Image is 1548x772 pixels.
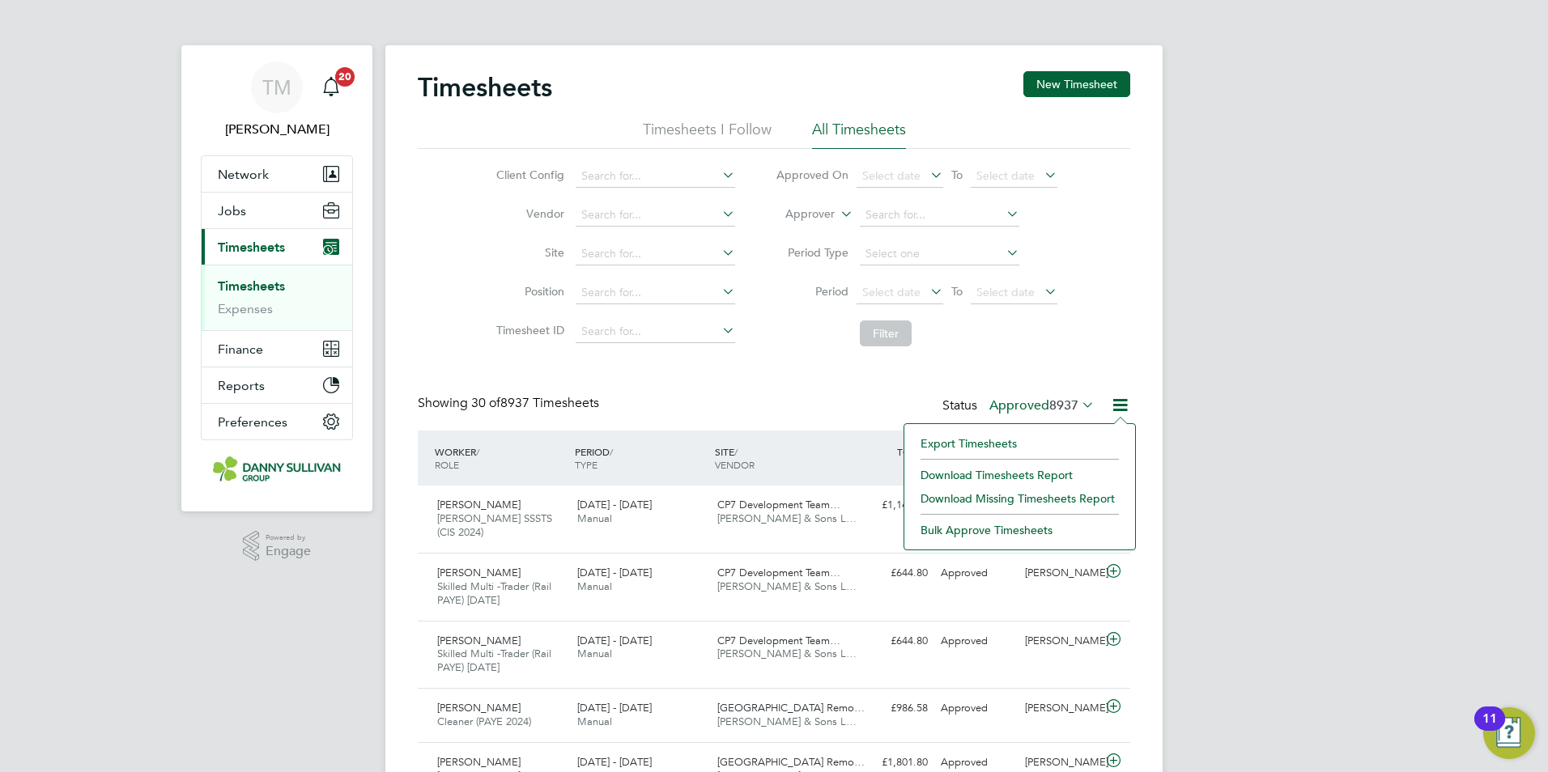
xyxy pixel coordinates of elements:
[213,456,341,482] img: dannysullivan-logo-retina.png
[437,498,521,511] span: [PERSON_NAME]
[577,634,652,647] span: [DATE] - [DATE]
[218,278,285,294] a: Timesheets
[717,715,857,728] span: [PERSON_NAME] & Sons L…
[471,395,599,411] span: 8937 Timesheets
[202,331,352,367] button: Finance
[435,458,459,471] span: ROLE
[946,164,967,185] span: To
[202,404,352,439] button: Preferences
[1482,719,1497,740] div: 11
[862,285,921,299] span: Select date
[243,531,312,562] a: Powered byEngage
[218,167,269,182] span: Network
[202,367,352,403] button: Reports
[491,206,564,221] label: Vendor
[201,62,353,139] a: TM[PERSON_NAME]
[476,445,479,458] span: /
[776,284,848,299] label: Period
[715,458,755,471] span: VENDOR
[912,487,1127,510] li: Download Missing Timesheets Report
[934,695,1019,722] div: Approved
[491,245,564,260] label: Site
[218,378,265,393] span: Reports
[576,204,735,227] input: Search for...
[571,437,711,479] div: PERIOD
[218,414,287,430] span: Preferences
[577,566,652,579] span: [DATE] - [DATE]
[218,301,273,316] a: Expenses
[717,634,840,647] span: CP7 Development Team…
[1019,560,1103,587] div: [PERSON_NAME]
[897,445,926,458] span: TOTAL
[202,156,352,192] button: Network
[643,120,772,149] li: Timesheets I Follow
[717,701,865,715] span: [GEOGRAPHIC_DATA] Remo…
[577,579,612,593] span: Manual
[912,464,1127,486] li: Download Timesheets Report
[577,498,652,511] span: [DATE] - [DATE]
[491,323,564,337] label: Timesheet ID
[1049,397,1078,414] span: 8937
[717,755,865,769] span: [GEOGRAPHIC_DATA] Remo…
[762,206,835,223] label: Approver
[717,498,840,511] span: CP7 Development Team…
[266,531,311,545] span: Powered by
[437,511,552,539] span: [PERSON_NAME] SSSTS (CIS 2024)
[850,628,934,655] div: £644.80
[471,395,500,411] span: 30 of
[491,284,564,299] label: Position
[912,519,1127,541] li: Bulk Approve Timesheets
[717,511,857,525] span: [PERSON_NAME] & Sons L…
[850,695,934,722] div: £986.58
[934,628,1019,655] div: Approved
[610,445,613,458] span: /
[202,265,352,330] div: Timesheets
[711,437,851,479] div: SITE
[262,77,291,98] span: TM
[335,67,355,87] span: 20
[912,432,1127,455] li: Export Timesheets
[181,45,372,511] nav: Main navigation
[860,204,1019,227] input: Search for...
[976,285,1035,299] span: Select date
[418,71,552,104] h2: Timesheets
[776,168,848,182] label: Approved On
[976,168,1035,183] span: Select date
[577,511,612,525] span: Manual
[202,229,352,265] button: Timesheets
[812,120,906,149] li: All Timesheets
[1483,707,1535,759] button: Open Resource Center, 11 new notifications
[734,445,738,458] span: /
[717,647,857,660] span: [PERSON_NAME] & Sons L…
[576,243,735,265] input: Search for...
[266,545,311,558] span: Engage
[575,458,598,471] span: TYPE
[576,165,735,188] input: Search for...
[989,397,1095,414] label: Approved
[717,566,840,579] span: CP7 Development Team…
[218,341,263,357] span: Finance
[1019,628,1103,655] div: [PERSON_NAME]
[437,634,521,647] span: [PERSON_NAME]
[860,320,912,346] button: Filter
[201,456,353,482] a: Go to home page
[577,647,612,660] span: Manual
[218,203,246,218] span: Jobs
[437,579,551,607] span: Skilled Multi -Trader (Rail PAYE) [DATE]
[202,193,352,228] button: Jobs
[576,282,735,304] input: Search for...
[577,715,612,728] span: Manual
[577,701,652,715] span: [DATE] - [DATE]
[776,245,848,260] label: Period Type
[850,560,934,587] div: £644.80
[491,168,564,182] label: Client Config
[942,395,1098,418] div: Status
[437,647,551,674] span: Skilled Multi -Trader (Rail PAYE) [DATE]
[717,579,857,593] span: [PERSON_NAME] & Sons L…
[946,281,967,302] span: To
[315,62,347,113] a: 20
[418,395,602,412] div: Showing
[862,168,921,183] span: Select date
[437,701,521,715] span: [PERSON_NAME]
[437,566,521,579] span: [PERSON_NAME]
